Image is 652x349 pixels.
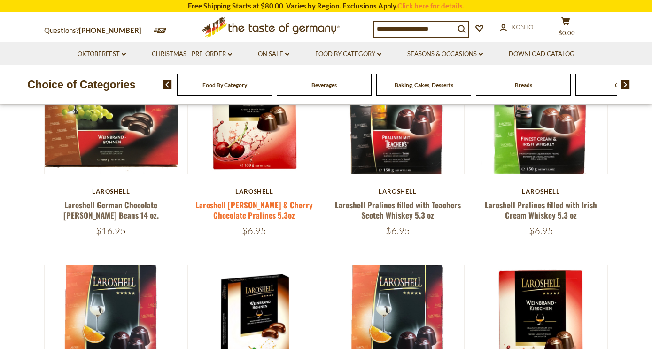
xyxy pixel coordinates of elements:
[187,188,321,195] div: Laroshell
[335,199,461,221] a: Laroshell Pralines filled with Teachers Scotch Whiskey 5.3 oz
[44,24,148,37] p: Questions?
[311,81,337,88] a: Beverages
[474,188,608,195] div: Laroshell
[79,26,141,34] a: [PHONE_NUMBER]
[407,49,483,59] a: Seasons & Occasions
[529,225,553,237] span: $6.95
[515,81,532,88] a: Breads
[474,40,607,174] img: Laroshell
[331,40,464,174] img: Laroshell
[500,22,533,32] a: Konto
[242,225,266,237] span: $6.95
[96,225,126,237] span: $16.95
[559,29,575,37] span: $0.00
[551,17,580,40] button: $0.00
[163,80,172,89] img: previous arrow
[395,81,453,88] a: Baking, Cakes, Desserts
[512,23,533,31] span: Konto
[188,40,321,174] img: Laroshell
[202,81,247,88] a: Food By Category
[386,225,410,237] span: $6.95
[45,40,178,174] img: Laroshell
[258,49,289,59] a: On Sale
[78,49,126,59] a: Oktoberfest
[152,49,232,59] a: Christmas - PRE-ORDER
[485,199,597,221] a: Laroshell Pralines filled with Irish Cream Whiskey 5.3 oz
[509,49,574,59] a: Download Catalog
[315,49,381,59] a: Food By Category
[397,1,464,10] a: Click here for details.
[195,199,313,221] a: Laroshell [PERSON_NAME] & Cherry Chocolate Pralines 5.3oz
[63,199,159,221] a: Laroshell German Chocolate [PERSON_NAME] Beans 14 oz.
[331,188,465,195] div: Laroshell
[621,80,630,89] img: next arrow
[44,188,178,195] div: Laroshell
